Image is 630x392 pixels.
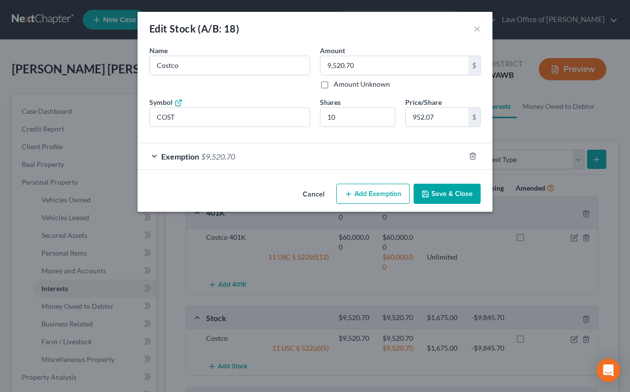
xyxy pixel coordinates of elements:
button: Save & Close [414,184,481,204]
span: Name [149,46,168,55]
label: Amount [320,45,345,56]
button: Add Exemption [336,184,410,204]
span: $9,520.70 [201,152,235,161]
div: Edit Stock (A/B: 18) [149,22,239,35]
label: Amount Unknown [334,79,390,89]
button: Cancel [295,185,332,204]
div: Open Intercom Messenger [596,359,620,382]
label: Price/Share [405,97,442,107]
input: 0.00 [320,56,468,75]
input: -- [150,108,310,127]
span: Exemption [161,152,199,161]
input: Enter name... [150,56,310,75]
button: × [474,23,481,34]
label: Shares [320,97,341,107]
input: -- [320,108,395,127]
div: $ [468,56,480,75]
input: 0.00 [406,108,468,127]
label: Symbol [149,97,182,107]
div: $ [468,108,480,127]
